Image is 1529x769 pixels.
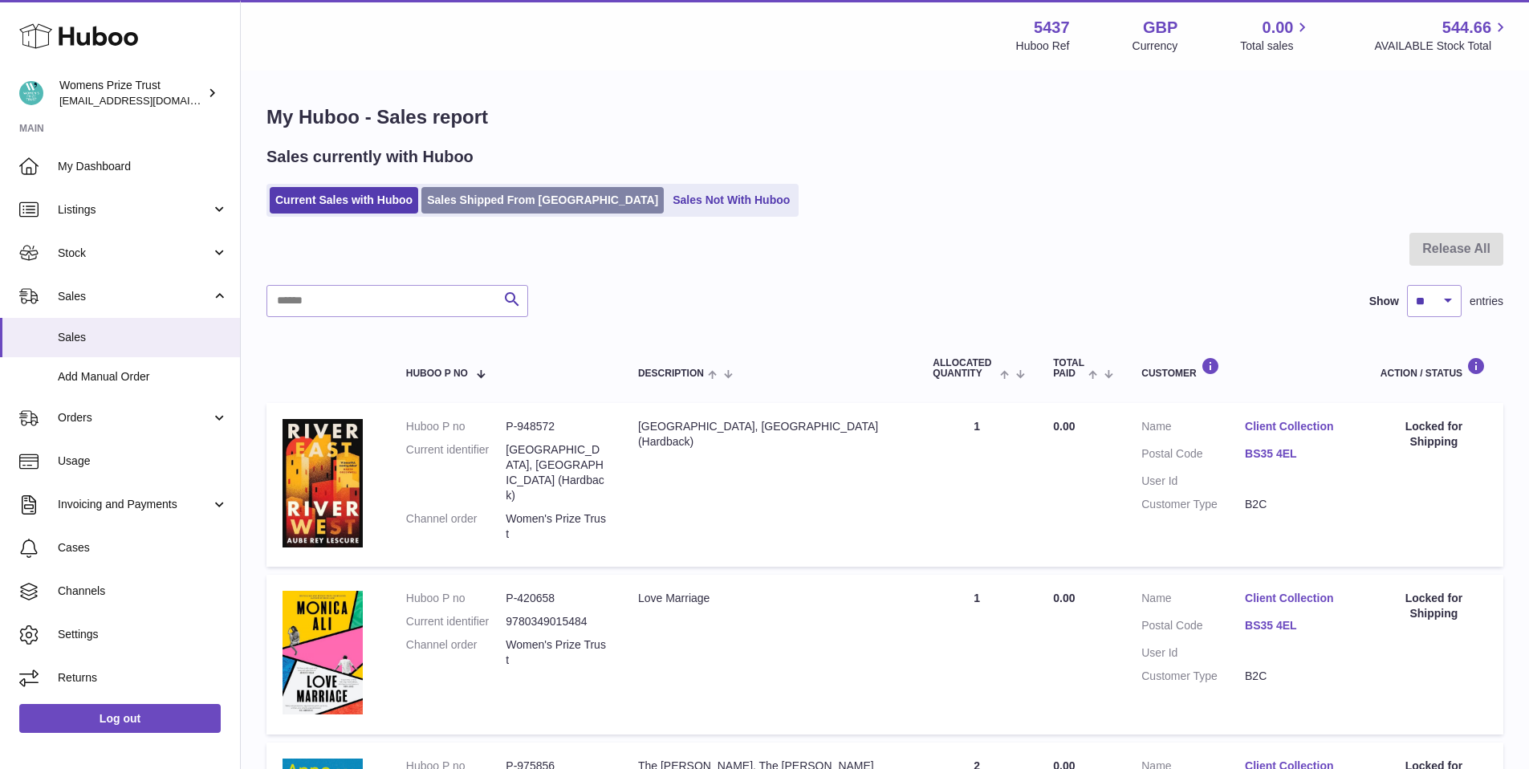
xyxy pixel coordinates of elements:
[1442,17,1491,39] span: 544.66
[19,704,221,733] a: Log out
[58,627,228,642] span: Settings
[266,146,474,168] h2: Sales currently with Huboo
[1141,446,1245,466] dt: Postal Code
[270,187,418,214] a: Current Sales with Huboo
[506,442,606,503] dd: [GEOGRAPHIC_DATA], [GEOGRAPHIC_DATA] (Hardback)
[58,330,228,345] span: Sales
[1034,17,1070,39] strong: 5437
[506,591,606,606] dd: P-420658
[406,637,506,668] dt: Channel order
[1240,17,1311,54] a: 0.00 Total sales
[933,358,996,379] span: ALLOCATED Quantity
[58,289,211,304] span: Sales
[58,540,228,555] span: Cases
[59,78,204,108] div: Womens Prize Trust
[1245,497,1348,512] dd: B2C
[638,419,901,450] div: [GEOGRAPHIC_DATA], [GEOGRAPHIC_DATA] (Hardback)
[1263,17,1294,39] span: 0.00
[58,202,211,218] span: Listings
[1240,39,1311,54] span: Total sales
[1141,497,1245,512] dt: Customer Type
[58,410,211,425] span: Orders
[58,454,228,469] span: Usage
[1245,669,1348,684] dd: B2C
[58,670,228,686] span: Returns
[638,591,901,606] div: Love Marriage
[506,511,606,542] dd: Women's Prize Trust
[1381,357,1487,379] div: Action / Status
[1053,592,1075,604] span: 0.00
[1470,294,1503,309] span: entries
[1141,474,1245,489] dt: User Id
[1053,358,1084,379] span: Total paid
[1016,39,1070,54] div: Huboo Ref
[1369,294,1399,309] label: Show
[1141,645,1245,661] dt: User Id
[667,187,795,214] a: Sales Not With Huboo
[1245,419,1348,434] a: Client Collection
[19,81,43,105] img: info@womensprizeforfiction.co.uk
[1141,357,1348,379] div: Customer
[917,575,1037,734] td: 1
[1141,669,1245,684] dt: Customer Type
[58,497,211,512] span: Invoicing and Payments
[406,442,506,503] dt: Current identifier
[1141,419,1245,438] dt: Name
[1374,17,1510,54] a: 544.66 AVAILABLE Stock Total
[1133,39,1178,54] div: Currency
[1245,591,1348,606] a: Client Collection
[406,614,506,629] dt: Current identifier
[266,104,1503,130] h1: My Huboo - Sales report
[1141,618,1245,637] dt: Postal Code
[506,614,606,629] dd: 9780349015484
[406,368,468,379] span: Huboo P no
[283,591,363,714] img: 1648042020.jpg
[58,159,228,174] span: My Dashboard
[59,94,236,107] span: [EMAIL_ADDRESS][DOMAIN_NAME]
[421,187,664,214] a: Sales Shipped From [GEOGRAPHIC_DATA]
[506,637,606,668] dd: Women's Prize Trust
[1381,591,1487,621] div: Locked for Shipping
[406,419,506,434] dt: Huboo P no
[1143,17,1177,39] strong: GBP
[1141,591,1245,610] dt: Name
[506,419,606,434] dd: P-948572
[1245,446,1348,462] a: BS35 4EL
[58,584,228,599] span: Channels
[58,246,211,261] span: Stock
[58,369,228,384] span: Add Manual Order
[1374,39,1510,54] span: AVAILABLE Stock Total
[638,368,704,379] span: Description
[283,419,363,547] img: 1707834352.jpeg
[1245,618,1348,633] a: BS35 4EL
[1381,419,1487,450] div: Locked for Shipping
[917,403,1037,567] td: 1
[406,591,506,606] dt: Huboo P no
[1053,420,1075,433] span: 0.00
[406,511,506,542] dt: Channel order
